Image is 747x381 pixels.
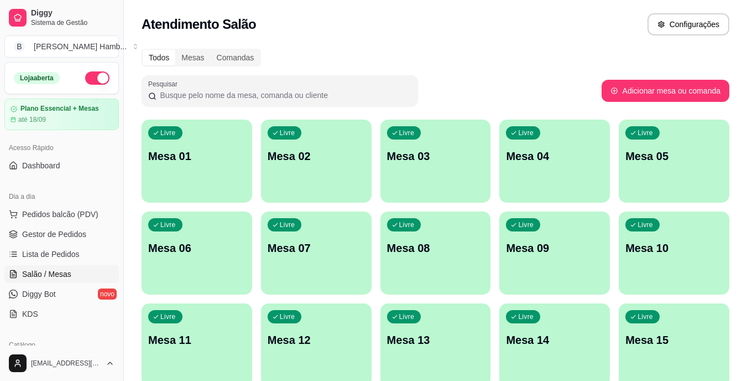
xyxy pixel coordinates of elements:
button: LivreMesa 05 [619,120,729,203]
p: Livre [518,312,534,321]
span: [EMAIL_ADDRESS][DOMAIN_NAME] [31,359,101,368]
p: Livre [518,128,534,137]
div: Loja aberta [14,72,60,84]
p: Mesa 15 [625,332,723,348]
button: [EMAIL_ADDRESS][DOMAIN_NAME] [4,350,119,377]
p: Livre [160,312,176,321]
button: LivreMesa 08 [380,212,491,295]
span: Diggy Bot [22,289,56,300]
span: Salão / Mesas [22,269,71,280]
button: Select a team [4,35,119,58]
button: LivreMesa 01 [142,120,252,203]
p: Mesa 12 [268,332,365,348]
p: Livre [160,128,176,137]
span: Gestor de Pedidos [22,229,86,240]
p: Mesa 01 [148,148,245,164]
span: Sistema de Gestão [31,18,114,27]
p: Livre [518,220,534,229]
p: Mesa 14 [506,332,603,348]
p: Mesa 09 [506,240,603,256]
article: Plano Essencial + Mesas [20,105,99,113]
input: Pesquisar [156,90,411,101]
label: Pesquisar [148,79,181,89]
div: Catálogo [4,336,119,354]
button: Configurações [647,13,729,35]
p: Mesa 10 [625,240,723,256]
p: Livre [399,128,415,137]
span: Diggy [31,8,114,18]
p: Livre [280,128,295,137]
p: Mesa 02 [268,148,365,164]
span: Pedidos balcão (PDV) [22,209,98,220]
p: Mesa 08 [387,240,484,256]
div: Comandas [211,50,260,65]
p: Mesa 11 [148,332,245,348]
a: Gestor de Pedidos [4,225,119,243]
a: Diggy Botnovo [4,285,119,303]
button: LivreMesa 07 [261,212,372,295]
button: Adicionar mesa ou comanda [602,80,729,102]
p: Mesa 07 [268,240,365,256]
div: Dia a dia [4,188,119,205]
button: LivreMesa 09 [499,212,610,295]
a: DiggySistema de Gestão [4,4,119,31]
button: LivreMesa 04 [499,120,610,203]
p: Livre [280,220,295,229]
span: KDS [22,308,38,320]
p: Mesa 05 [625,148,723,164]
button: Alterar Status [85,71,109,85]
a: KDS [4,305,119,323]
p: Mesa 03 [387,148,484,164]
p: Livre [160,220,176,229]
button: Pedidos balcão (PDV) [4,205,119,223]
span: B [14,41,25,52]
a: Plano Essencial + Mesasaté 18/09 [4,99,119,130]
p: Livre [399,220,415,229]
button: LivreMesa 03 [380,120,491,203]
span: Lista de Pedidos [22,249,80,260]
p: Livre [638,220,653,229]
a: Dashboard [4,157,119,174]
a: Salão / Mesas [4,265,119,283]
div: Acesso Rápido [4,139,119,157]
h2: Atendimento Salão [142,16,256,33]
p: Livre [638,312,653,321]
button: LivreMesa 06 [142,212,252,295]
p: Livre [399,312,415,321]
div: Mesas [175,50,210,65]
span: Dashboard [22,160,60,171]
p: Livre [638,128,653,137]
a: Lista de Pedidos [4,245,119,263]
div: Todos [143,50,175,65]
p: Mesa 13 [387,332,484,348]
article: até 18/09 [18,115,46,124]
p: Livre [280,312,295,321]
div: [PERSON_NAME] Hamb ... [34,41,127,52]
button: LivreMesa 10 [619,212,729,295]
button: LivreMesa 02 [261,120,372,203]
p: Mesa 04 [506,148,603,164]
p: Mesa 06 [148,240,245,256]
